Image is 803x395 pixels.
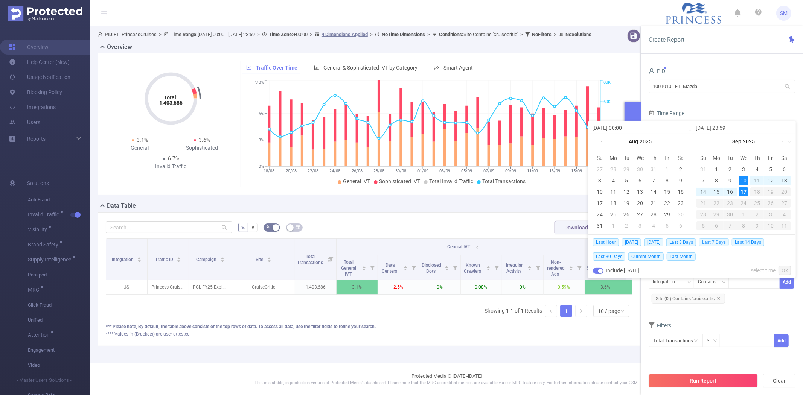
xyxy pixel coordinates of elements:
[527,169,538,173] tspan: 11/09
[592,123,688,132] input: Start date
[778,134,785,149] a: Next month (PageDown)
[329,169,340,173] tspan: 24/08
[777,220,791,231] td: October 11, 2025
[739,176,748,185] div: 10
[699,165,708,174] div: 31
[28,267,90,283] span: Passport
[634,155,647,161] span: We
[308,169,318,173] tspan: 22/08
[724,164,737,175] td: September 2, 2025
[647,186,660,197] td: August 14, 2025
[417,169,428,173] tspan: 01/09
[555,221,609,234] button: Download PDF
[737,152,751,164] th: Wed
[777,175,791,186] td: September 13, 2025
[674,152,687,164] th: Sat
[647,175,660,186] td: August 7, 2025
[505,169,516,173] tspan: 09/09
[343,178,370,184] span: General IVT
[461,169,472,173] tspan: 05/09
[737,197,751,209] td: September 24, 2025
[647,220,660,231] td: September 4, 2025
[28,287,42,292] span: MRC
[628,134,639,149] a: Aug
[622,187,631,196] div: 12
[750,187,764,196] div: 18
[649,210,658,219] div: 28
[742,134,756,149] a: 2025
[777,164,791,175] td: September 6, 2025
[750,197,764,209] td: September 25, 2025
[603,80,611,85] tspan: 80K
[777,209,791,220] td: October 4, 2025
[635,221,645,230] div: 3
[750,209,764,220] td: October 2, 2025
[368,32,375,37] span: >
[649,68,665,74] span: PID
[28,212,62,217] span: Invalid Traffic
[649,199,658,208] div: 21
[620,220,634,231] td: September 2, 2025
[712,165,721,174] div: 1
[259,111,264,116] tspan: 6%
[620,309,625,314] i: icon: down
[579,309,584,313] i: icon: right
[649,110,684,116] span: Time Range
[439,32,463,37] b: Conditions :
[696,175,710,186] td: September 7, 2025
[593,164,606,175] td: July 27, 2025
[620,155,634,161] span: Tu
[750,155,764,161] span: Th
[737,186,751,197] td: September 17, 2025
[649,374,758,387] button: Run Report
[634,220,647,231] td: September 3, 2025
[593,220,606,231] td: August 31, 2025
[764,197,777,209] td: September 26, 2025
[308,32,315,37] span: >
[696,186,710,197] td: September 14, 2025
[660,186,674,197] td: August 15, 2025
[653,276,680,288] div: Integration
[663,199,672,208] div: 22
[696,164,710,175] td: August 31, 2025
[620,152,634,164] th: Tue
[780,275,794,289] button: Add
[27,131,46,146] a: Reports
[595,165,604,174] div: 27
[443,65,473,71] span: Smart Agent
[28,313,90,328] span: Unified
[649,187,658,196] div: 14
[595,221,604,230] div: 31
[774,334,789,347] button: Add
[595,187,604,196] div: 10
[696,155,710,161] span: Su
[259,138,264,143] tspan: 3%
[620,175,634,186] td: August 5, 2025
[322,32,368,37] u: 4 Dimensions Applied
[622,221,631,230] div: 2
[620,164,634,175] td: July 29, 2025
[9,70,70,85] a: Usage Notification
[647,152,660,164] th: Thu
[28,257,74,262] span: Supply Intelligence
[620,209,634,220] td: August 26, 2025
[634,186,647,197] td: August 13, 2025
[649,176,658,185] div: 7
[286,169,297,173] tspan: 20/08
[783,134,793,149] a: Next year (Control + right)
[737,209,751,220] td: October 1, 2025
[712,176,721,185] div: 8
[764,175,777,186] td: September 12, 2025
[724,209,737,220] td: September 30, 2025
[726,187,735,196] div: 16
[663,221,672,230] div: 5
[676,165,685,174] div: 2
[724,152,737,164] th: Tue
[439,169,450,173] tspan: 03/09
[571,169,582,173] tspan: 15/09
[676,210,685,219] div: 30
[649,221,658,230] div: 4
[482,178,526,184] span: Total Transactions
[107,43,132,52] h2: Overview
[763,374,795,387] button: Clear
